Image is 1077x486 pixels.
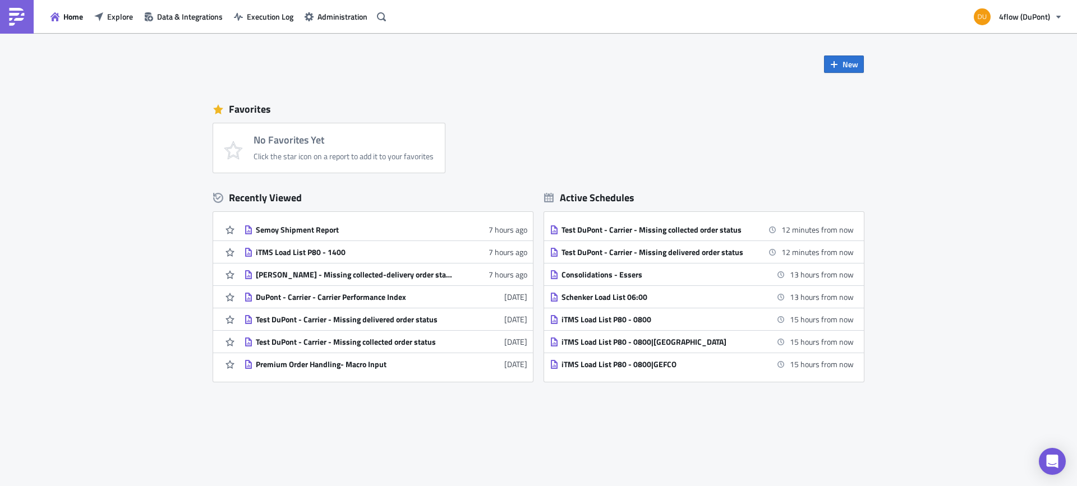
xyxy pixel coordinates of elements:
[244,219,527,240] a: Semoy Shipment Report7 hours ago
[967,4,1069,29] button: 4flow (DuPont)
[489,269,527,280] time: 2025-08-14T07:45:25Z
[256,247,452,257] div: iTMS Load List P80 - 1400
[843,58,858,70] span: New
[254,135,434,146] h4: No Favorites Yet
[256,292,452,302] div: DuPont - Carrier - Carrier Performance Index
[139,8,228,25] button: Data & Integrations
[256,225,452,235] div: Semoy Shipment Report
[89,8,139,25] button: Explore
[317,11,367,22] span: Administration
[256,314,452,325] div: Test DuPont - Carrier - Missing delivered order status
[561,247,758,257] div: Test DuPont - Carrier - Missing delivered order status
[244,241,527,263] a: iTMS Load List P80 - 14007 hours ago
[550,219,854,240] a: Test DuPont - Carrier - Missing collected order status12 minutes from now
[45,8,89,25] button: Home
[973,7,992,26] img: Avatar
[213,189,533,206] div: Recently Viewed
[489,224,527,235] time: 2025-08-14T07:46:56Z
[561,359,758,369] div: iTMS Load List P80 - 0800|GEFCO
[550,241,854,263] a: Test DuPont - Carrier - Missing delivered order status12 minutes from now
[999,11,1050,22] span: 4flow (DuPont)
[244,331,527,353] a: Test DuPont - Carrier - Missing collected order status[DATE]
[550,331,854,353] a: iTMS Load List P80 - 0800|[GEOGRAPHIC_DATA]15 hours from now
[561,225,758,235] div: Test DuPont - Carrier - Missing collected order status
[244,286,527,308] a: DuPont - Carrier - Carrier Performance Index[DATE]
[244,308,527,330] a: Test DuPont - Carrier - Missing delivered order status[DATE]
[781,224,854,235] time: 2025-08-14 17:00
[254,151,434,161] div: Click the star icon on a report to add it to your favorites
[504,358,527,370] time: 2025-07-30T10:07:19Z
[550,308,854,330] a: iTMS Load List P80 - 080015 hours from now
[504,291,527,303] time: 2025-08-07T07:22:46Z
[561,270,758,280] div: Consolidations - Essers
[544,191,634,204] div: Active Schedules
[256,359,452,369] div: Premium Order Handling- Macro Input
[256,270,452,280] div: [PERSON_NAME] - Missing collected-delivery order status
[790,313,854,325] time: 2025-08-15 08:00
[561,337,758,347] div: iTMS Load List P80 - 0800|[GEOGRAPHIC_DATA]
[561,292,758,302] div: Schenker Load List 06:00
[213,101,864,118] div: Favorites
[63,11,83,22] span: Home
[824,55,864,73] button: New
[561,314,758,325] div: iTMS Load List P80 - 0800
[8,8,26,26] img: PushMetrics
[244,353,527,375] a: Premium Order Handling- Macro Input[DATE]
[244,263,527,285] a: [PERSON_NAME] - Missing collected-delivery order status7 hours ago
[550,263,854,285] a: Consolidations - Essers13 hours from now
[504,313,527,325] time: 2025-08-01T12:08:41Z
[781,246,854,258] time: 2025-08-14 17:00
[107,11,133,22] span: Explore
[247,11,293,22] span: Execution Log
[504,336,527,348] time: 2025-08-01T11:20:58Z
[1039,448,1066,475] div: Open Intercom Messenger
[228,8,299,25] button: Execution Log
[550,286,854,308] a: Schenker Load List 06:0013 hours from now
[790,291,854,303] time: 2025-08-15 06:00
[256,337,452,347] div: Test DuPont - Carrier - Missing collected order status
[790,269,854,280] time: 2025-08-15 06:00
[489,246,527,258] time: 2025-08-14T07:46:13Z
[790,358,854,370] time: 2025-08-15 08:00
[550,353,854,375] a: iTMS Load List P80 - 0800|GEFCO15 hours from now
[790,336,854,348] time: 2025-08-15 08:00
[299,8,373,25] button: Administration
[157,11,223,22] span: Data & Integrations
